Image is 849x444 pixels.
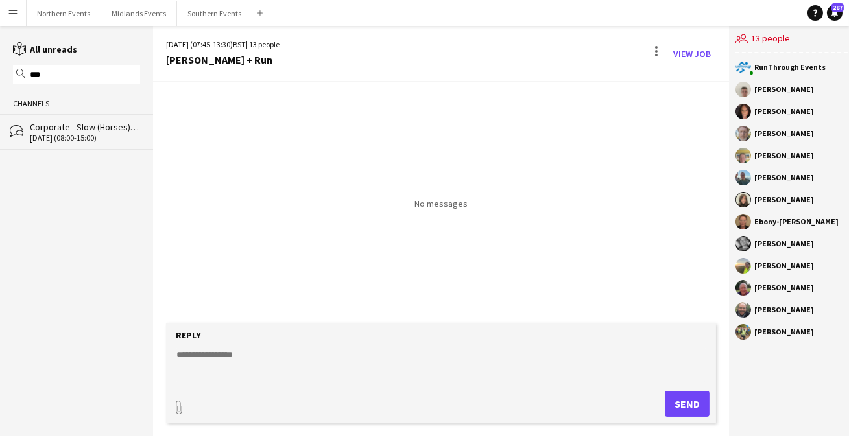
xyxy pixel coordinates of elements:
[101,1,177,26] button: Midlands Events
[754,86,814,93] div: [PERSON_NAME]
[414,198,468,209] p: No messages
[754,174,814,181] div: [PERSON_NAME]
[754,306,814,314] div: [PERSON_NAME]
[831,3,844,12] span: 287
[754,108,814,115] div: [PERSON_NAME]
[754,240,814,248] div: [PERSON_NAME]
[30,121,140,133] div: Corporate - Slow (Horses) 5k
[30,134,140,143] div: [DATE] (08:00-15:00)
[735,26,848,53] div: 13 people
[665,391,710,417] button: Send
[166,39,280,51] div: [DATE] (07:45-13:30) | 13 people
[827,5,843,21] a: 287
[754,328,814,336] div: [PERSON_NAME]
[27,1,101,26] button: Northern Events
[754,218,839,226] div: Ebony-[PERSON_NAME]
[754,284,814,292] div: [PERSON_NAME]
[13,43,77,55] a: All unreads
[754,196,814,204] div: [PERSON_NAME]
[166,54,280,65] div: [PERSON_NAME] + Run
[754,152,814,159] div: [PERSON_NAME]
[177,1,252,26] button: Southern Events
[668,43,716,64] a: View Job
[754,130,814,137] div: [PERSON_NAME]
[233,40,246,49] span: BST
[176,329,201,341] label: Reply
[754,262,814,270] div: [PERSON_NAME]
[754,64,826,71] div: RunThrough Events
